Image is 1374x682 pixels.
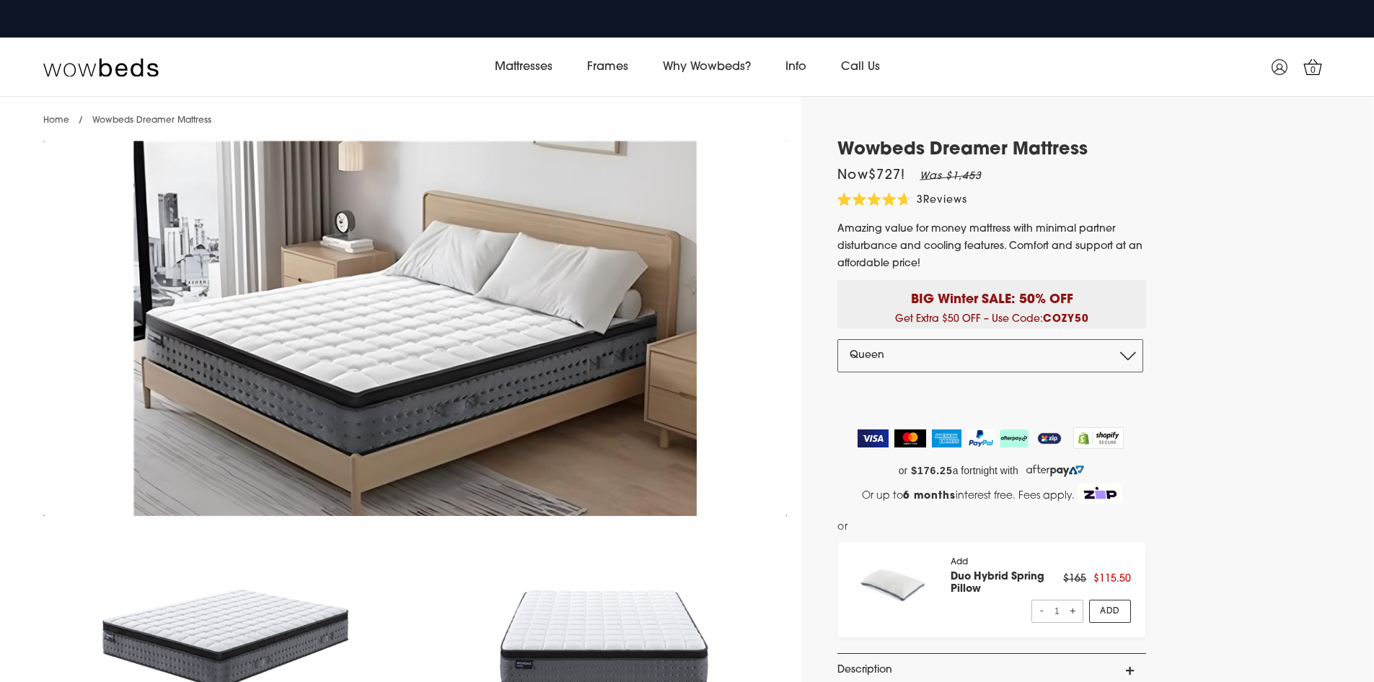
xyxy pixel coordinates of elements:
[92,116,211,125] span: Wowbeds Dreamer Mattress
[848,280,1135,310] p: BIG Winter SALE: 50% OFF
[570,47,646,87] a: Frames
[894,429,927,447] img: MasterCard Logo
[899,465,907,477] span: or
[1073,427,1124,449] img: Shopify secure badge
[895,314,1089,325] span: Get Extra $50 OFF – Use Code:
[917,195,923,206] span: 3
[1000,429,1029,447] img: AfterPay Logo
[903,491,956,502] strong: 6 months
[853,557,936,612] img: pillow_140x.png
[967,429,995,447] img: PayPal Logo
[920,171,982,182] em: Was $1,453
[1078,484,1122,504] img: Zip Logo
[858,429,889,447] img: Visa Logo
[1306,64,1321,78] span: 0
[837,518,848,536] span: or
[837,170,905,183] span: Now $727 !
[1063,574,1086,585] span: $165
[911,465,952,477] strong: $176.25
[79,116,83,125] span: /
[1089,600,1132,623] a: Add
[837,460,1146,481] a: or $176.25 a fortnight with
[923,195,967,206] span: Reviews
[862,491,1075,502] span: Or up to interest free. Fees apply.
[1093,574,1131,585] span: $115.50
[951,557,1063,623] div: Add
[953,465,1018,477] span: a fortnight with
[1034,429,1065,447] img: ZipPay Logo
[837,140,1146,161] h1: Wowbeds Dreamer Mattress
[646,47,768,87] a: Why Wowbeds?
[932,429,961,447] img: American Express Logo
[837,224,1142,269] span: Amazing value for money mattress with minimal partner disturbance and cooling features. Comfort a...
[477,47,570,87] a: Mattresses
[43,57,159,77] img: Wow Beds Logo
[824,47,897,87] a: Call Us
[43,116,69,125] a: Home
[1043,314,1089,325] b: COZY50
[43,97,211,134] nav: breadcrumbs
[1038,600,1047,621] span: -
[951,572,1044,595] a: Duo Hybrid Spring Pillow
[1068,600,1077,621] span: +
[768,47,824,87] a: Info
[1295,49,1331,85] a: 0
